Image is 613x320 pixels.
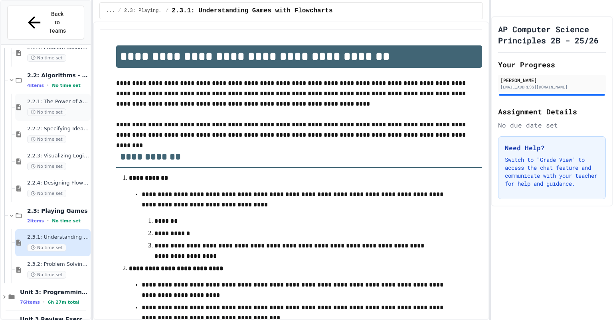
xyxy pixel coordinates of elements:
span: No time set [52,83,81,88]
span: • [47,218,49,224]
span: No time set [27,135,66,143]
div: [EMAIL_ADDRESS][DOMAIN_NAME] [500,84,603,90]
span: 2.3.1: Understanding Games with Flowcharts [172,6,332,16]
span: / [166,8,168,14]
div: [PERSON_NAME] [500,77,603,84]
h1: AP Computer Science Principles 2B - 25/26 [498,24,606,46]
span: / [118,8,121,14]
span: No time set [27,54,66,62]
p: Switch to "Grade View" to access the chat feature and communicate with your teacher for help and ... [505,156,599,188]
span: No time set [52,218,81,224]
span: No time set [27,244,66,251]
span: 2.2: Algorithms - from Pseudocode to Flowcharts [27,72,89,79]
span: 2.1.4: Problem Solving Practice [27,44,89,51]
span: 2.3: Playing Games [27,207,89,214]
span: Unit 3: Programming with Python [20,289,89,296]
span: No time set [27,190,66,197]
span: No time set [27,271,66,279]
span: 2.3.1: Understanding Games with Flowcharts [27,234,89,241]
span: • [47,82,49,88]
span: 2.2.2: Specifying Ideas with Pseudocode [27,126,89,132]
span: 2.3: Playing Games [124,8,162,14]
h2: Assignment Details [498,106,606,117]
span: ... [106,8,115,14]
span: No time set [27,163,66,170]
span: 2.2.1: The Power of Algorithms [27,98,89,105]
span: 4 items [27,83,44,88]
span: 2.2.3: Visualizing Logic with Flowcharts [27,153,89,159]
h3: Need Help? [505,143,599,153]
span: Back to Teams [48,10,67,35]
div: No due date set [498,120,606,130]
span: 6h 27m total [48,300,79,305]
span: 2 items [27,218,44,224]
span: 2.3.2: Problem Solving Reflection [27,261,89,268]
h2: Your Progress [498,59,606,70]
span: 2.2.4: Designing Flowcharts [27,180,89,187]
span: • [43,299,45,305]
span: 76 items [20,300,40,305]
span: No time set [27,108,66,116]
button: Back to Teams [7,6,84,39]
